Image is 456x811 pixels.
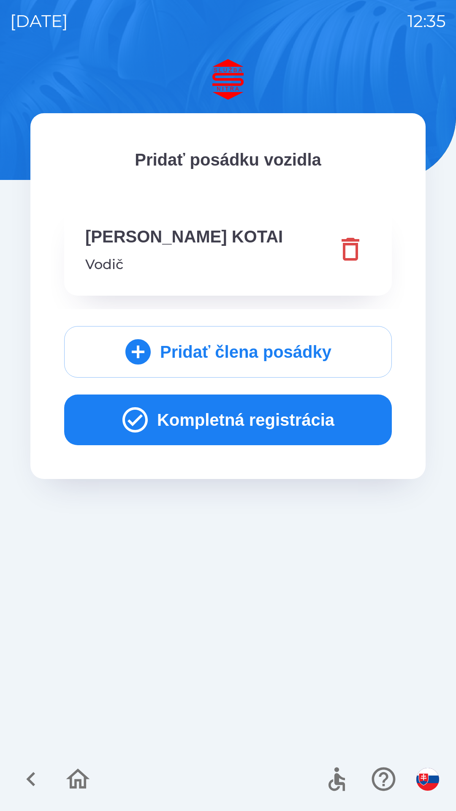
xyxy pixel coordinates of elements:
p: [PERSON_NAME] KOTAI [85,224,283,249]
p: 12:35 [407,8,446,34]
img: Logo [30,59,426,100]
button: Pridať člena posádky [64,326,392,378]
p: [DATE] [10,8,68,34]
img: sk flag [416,768,439,791]
p: Pridať posádku vozidla [64,147,392,172]
p: Vodič [85,254,283,275]
button: Kompletná registrácia [64,395,392,445]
